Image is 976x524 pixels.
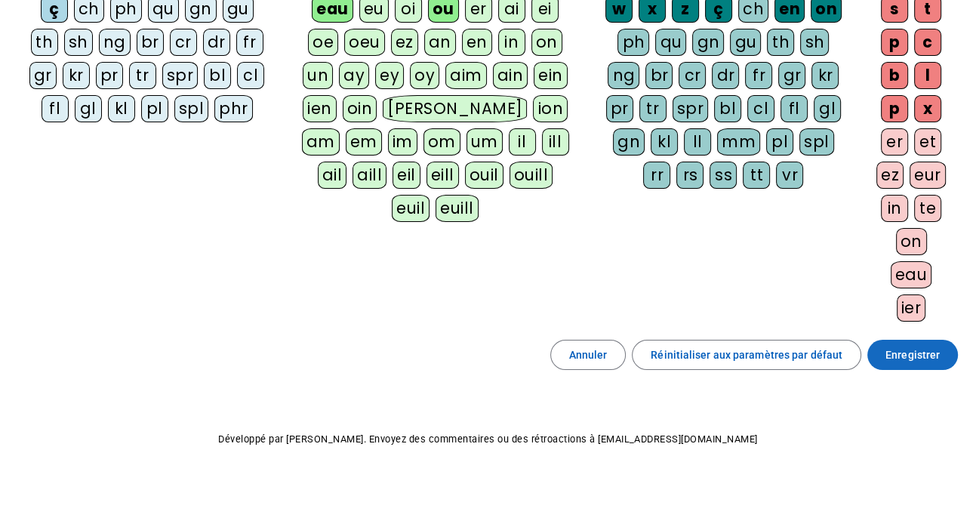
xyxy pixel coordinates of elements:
[162,62,199,89] div: spr
[393,162,420,189] div: eil
[31,29,58,56] div: th
[99,29,131,56] div: ng
[643,162,670,189] div: rr
[639,95,667,122] div: tr
[778,62,805,89] div: gr
[617,29,649,56] div: ph
[885,346,940,364] span: Enregistrer
[141,95,168,122] div: pl
[550,340,627,370] button: Annuler
[569,346,608,364] span: Annuler
[867,340,958,370] button: Enregistrer
[436,195,478,222] div: euill
[811,62,839,89] div: kr
[730,29,761,56] div: gu
[343,95,377,122] div: oin
[692,29,724,56] div: gn
[445,62,487,89] div: aim
[679,62,706,89] div: cr
[214,95,253,122] div: phr
[63,62,90,89] div: kr
[303,62,333,89] div: un
[891,261,932,288] div: eau
[766,128,793,156] div: pl
[509,128,536,156] div: il
[714,95,741,122] div: bl
[745,62,772,89] div: fr
[632,340,861,370] button: Réinitialiser aux paramètres par défaut
[645,62,673,89] div: br
[881,128,908,156] div: er
[655,29,686,56] div: qu
[776,162,803,189] div: vr
[881,29,908,56] div: p
[914,128,941,156] div: et
[747,95,774,122] div: cl
[375,62,404,89] div: ey
[651,128,678,156] div: kl
[236,29,263,56] div: fr
[493,62,528,89] div: ain
[466,128,503,156] div: um
[712,62,739,89] div: dr
[717,128,760,156] div: mm
[710,162,737,189] div: ss
[64,29,93,56] div: sh
[606,95,633,122] div: pr
[137,29,164,56] div: br
[108,95,135,122] div: kl
[237,62,264,89] div: cl
[651,346,842,364] span: Réinitialiser aux paramètres par défaut
[346,128,382,156] div: em
[174,95,209,122] div: spl
[392,195,430,222] div: euil
[799,128,834,156] div: spl
[318,162,347,189] div: ail
[383,95,527,122] div: [PERSON_NAME]
[129,62,156,89] div: tr
[800,29,829,56] div: sh
[303,95,337,122] div: ien
[914,62,941,89] div: l
[814,95,841,122] div: gl
[914,95,941,122] div: x
[424,29,456,56] div: an
[344,29,385,56] div: oeu
[391,29,418,56] div: ez
[426,162,459,189] div: eill
[302,128,340,156] div: am
[881,95,908,122] div: p
[881,62,908,89] div: b
[96,62,123,89] div: pr
[423,128,460,156] div: om
[498,29,525,56] div: in
[42,95,69,122] div: fl
[531,29,562,56] div: on
[780,95,808,122] div: fl
[534,62,568,89] div: ein
[767,29,794,56] div: th
[684,128,711,156] div: ll
[462,29,492,56] div: en
[876,162,904,189] div: ez
[533,95,568,122] div: ion
[896,228,927,255] div: on
[410,62,439,89] div: oy
[613,128,645,156] div: gn
[353,162,386,189] div: aill
[673,95,709,122] div: spr
[743,162,770,189] div: tt
[12,430,964,448] p: Développé par [PERSON_NAME]. Envoyez des commentaires ou des rétroactions à [EMAIL_ADDRESS][DOMAI...
[914,29,941,56] div: c
[542,128,569,156] div: ill
[881,195,908,222] div: in
[308,29,338,56] div: oe
[608,62,639,89] div: ng
[388,128,417,156] div: im
[897,294,926,322] div: ier
[914,195,941,222] div: te
[339,62,369,89] div: ay
[203,29,230,56] div: dr
[510,162,553,189] div: ouill
[910,162,946,189] div: eur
